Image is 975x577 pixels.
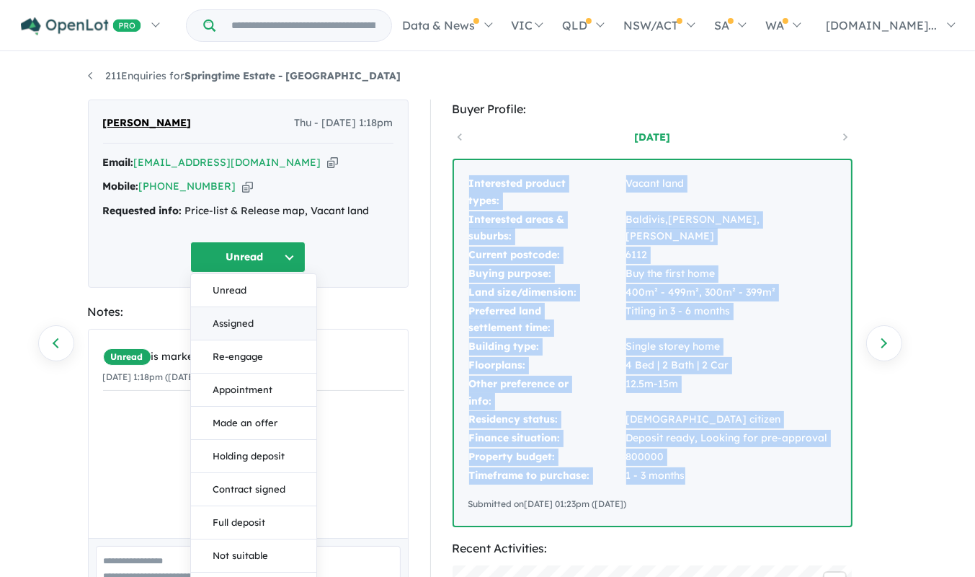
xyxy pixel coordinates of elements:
[191,307,316,340] button: Assigned
[468,410,625,429] td: Residency status:
[468,175,625,211] td: Interested product types:
[327,155,338,170] button: Copy
[191,374,316,407] button: Appointment
[468,338,625,356] td: Building type:
[468,375,625,411] td: Other preference or info:
[103,203,393,220] div: Price-list & Release map, Vacant land
[453,539,852,558] div: Recent Activities:
[453,100,852,119] div: Buyer Profile:
[625,283,837,302] td: 400m² - 499m², 300m² - 399m²
[242,179,253,194] button: Copy
[468,302,625,338] td: Preferred land settlement time:
[139,180,236,193] a: [PHONE_NUMBER]
[21,17,141,35] img: Openlot PRO Logo White
[468,283,625,302] td: Land size/dimension:
[468,246,625,265] td: Current postcode:
[468,429,625,448] td: Finance situation:
[103,115,192,132] span: [PERSON_NAME]
[295,115,393,132] span: Thu - [DATE] 1:18pm
[88,68,888,85] nav: breadcrumb
[191,440,316,473] button: Holding deposit
[191,506,316,539] button: Full deposit
[625,375,837,411] td: 12.5m-15m
[468,467,625,485] td: Timeframe to purchase:
[191,539,316,573] button: Not suitable
[625,338,837,356] td: Single storey home
[625,211,837,247] td: Baldivis,[PERSON_NAME],[PERSON_NAME]
[468,448,625,467] td: Property budget:
[625,448,837,467] td: 800000
[103,156,134,169] strong: Email:
[88,302,409,322] div: Notes:
[625,467,837,485] td: 1 - 3 months
[103,348,151,366] span: Unread
[218,10,388,41] input: Try estate name, suburb, builder or developer
[625,265,837,283] td: Buy the first home
[185,69,401,82] strong: Springtime Estate - [GEOGRAPHIC_DATA]
[625,410,837,429] td: [DEMOGRAPHIC_DATA] citizen
[191,473,316,506] button: Contract signed
[190,242,306,273] button: Unread
[625,246,837,265] td: 6112
[88,69,401,82] a: 211Enquiries forSpringtime Estate - [GEOGRAPHIC_DATA]
[826,18,937,32] span: [DOMAIN_NAME]...
[468,497,837,511] div: Submitted on [DATE] 01:23pm ([DATE])
[625,175,837,211] td: Vacant land
[591,130,713,144] a: [DATE]
[468,356,625,375] td: Floorplans:
[625,302,837,338] td: Titling in 3 - 6 months
[134,156,321,169] a: [EMAIL_ADDRESS][DOMAIN_NAME]
[625,429,837,448] td: Deposit ready, Looking for pre-approval
[103,348,404,366] div: is marked.
[191,340,316,374] button: Re-engage
[191,407,316,440] button: Made an offer
[103,371,200,382] small: [DATE] 1:18pm ([DATE])
[191,274,316,307] button: Unread
[468,211,625,247] td: Interested areas & suburbs:
[103,204,182,217] strong: Requested info:
[468,265,625,283] td: Buying purpose:
[625,356,837,375] td: 4 Bed | 2 Bath | 2 Car
[103,180,139,193] strong: Mobile:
